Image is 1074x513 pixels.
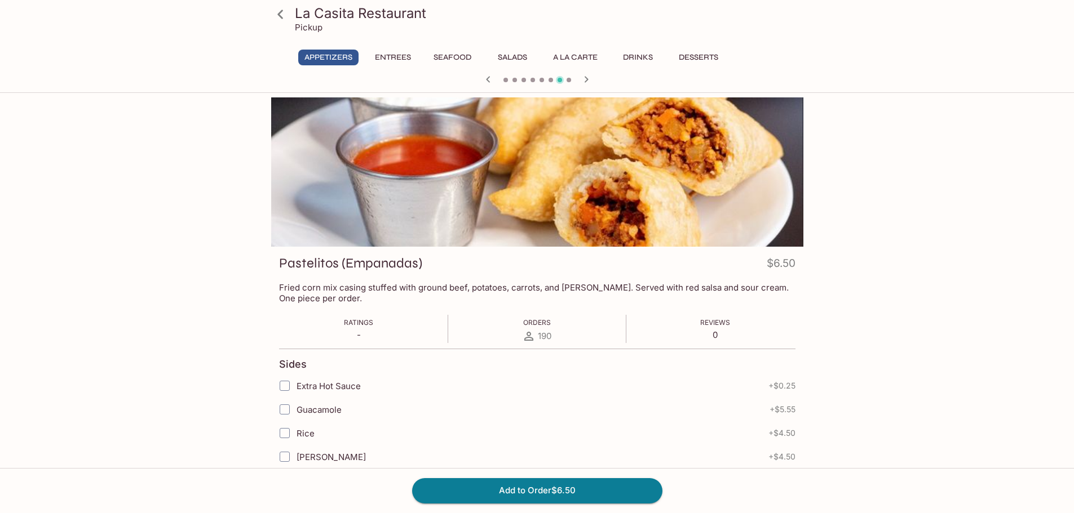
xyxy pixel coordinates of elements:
button: A la Carte [547,50,604,65]
p: 0 [700,329,730,340]
span: Extra Hot Sauce [297,381,361,391]
h4: $6.50 [767,255,795,276]
button: Add to Order$6.50 [412,478,662,503]
span: Rice [297,428,315,439]
button: Appetizers [298,50,359,65]
div: Pastelitos (Empanadas) [271,97,803,247]
span: Ratings [344,318,373,327]
span: + $0.25 [768,381,795,390]
h3: La Casita Restaurant [295,5,799,22]
span: Guacamole [297,404,342,415]
h3: Pastelitos (Empanadas) [279,255,422,272]
span: Reviews [700,318,730,327]
button: Desserts [673,50,724,65]
span: [PERSON_NAME] [297,452,366,462]
button: Salads [487,50,538,65]
span: + $4.50 [768,452,795,461]
span: + $4.50 [768,429,795,438]
p: Pickup [295,22,322,33]
p: Fried corn mix casing stuffed with ground beef, potatoes, carrots, and [PERSON_NAME]. Served with... [279,282,795,304]
button: Drinks [613,50,664,65]
span: Orders [523,318,551,327]
p: - [344,329,373,340]
h4: Sides [279,358,307,371]
button: Entrees [368,50,418,65]
span: 190 [538,331,551,341]
button: Seafood [427,50,478,65]
span: + $5.55 [770,405,795,414]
